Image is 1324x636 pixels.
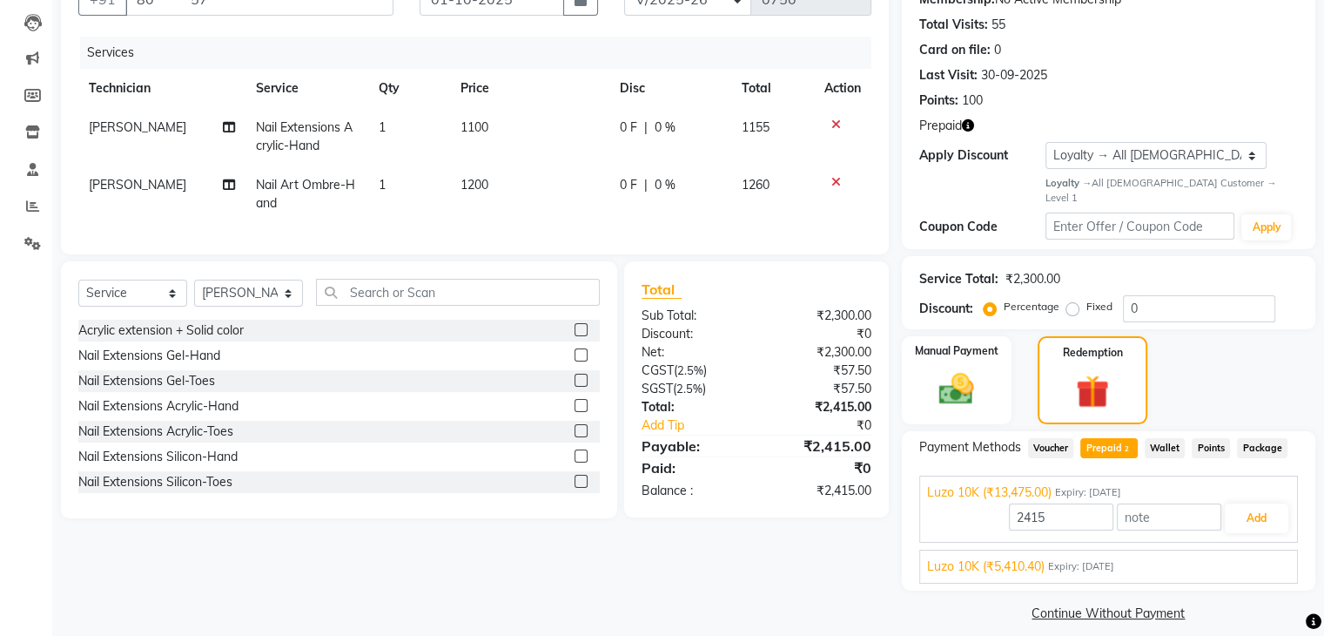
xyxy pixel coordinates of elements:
div: Total: [628,398,756,416]
span: Payment Methods [919,438,1021,457]
div: Last Visit: [919,66,978,85]
input: Enter Offer / Coupon Code [1045,213,1235,240]
span: 0 F [620,176,637,194]
div: All [DEMOGRAPHIC_DATA] Customer → Level 1 [1045,176,1298,206]
th: Technician [78,69,245,108]
div: Nail Extensions Silicon-Hand [78,448,238,466]
span: Nail Extensions Acrylic-Hand [256,119,353,153]
span: Nail Art Ombre-Hand [256,177,355,211]
div: Discount: [628,325,756,343]
span: 1200 [460,177,488,193]
span: Prepaid [1080,438,1137,458]
strong: Loyalty → [1045,177,1092,189]
div: ₹0 [756,457,884,478]
div: ₹57.50 [756,362,884,380]
span: 0 F [620,118,637,137]
th: Action [814,69,871,108]
input: Amount [1009,504,1113,531]
div: Points: [919,91,958,110]
div: ₹2,415.00 [756,482,884,500]
button: Apply [1241,214,1291,240]
span: Total [642,281,682,299]
th: Total [731,69,814,108]
span: | [644,118,648,137]
button: Add [1225,504,1288,533]
div: ₹57.50 [756,380,884,398]
div: Nail Extensions Silicon-Toes [78,473,232,491]
a: Continue Without Payment [905,605,1312,623]
input: Search or Scan [316,279,600,306]
div: 30-09-2025 [981,66,1047,85]
div: Nail Extensions Gel-Toes [78,372,215,390]
div: Balance : [628,482,756,500]
div: Coupon Code [919,218,1045,236]
span: SGST [642,381,673,396]
div: ₹2,415.00 [756,398,884,416]
span: CGST [642,362,674,378]
div: Payable: [628,436,756,457]
span: 2.5% [676,382,702,396]
span: 2 [1122,444,1132,455]
img: _cash.svg [928,369,985,409]
div: Nail Extensions Acrylic-Toes [78,423,233,441]
div: Apply Discount [919,146,1045,165]
div: Discount: [919,300,973,318]
span: 0 % [655,176,675,194]
label: Manual Payment [915,343,998,359]
span: 1100 [460,119,488,135]
div: Service Total: [919,270,998,288]
span: Wallet [1145,438,1186,458]
a: Add Tip [628,416,777,435]
span: Voucher [1028,438,1074,458]
span: Luzo 10K (₹5,410.40) [927,558,1045,576]
div: Total Visits: [919,16,988,34]
div: Net: [628,343,756,362]
span: 1260 [742,177,770,193]
span: 1 [379,177,386,193]
th: Qty [368,69,450,108]
span: Expiry: [DATE] [1048,559,1114,574]
th: Service [245,69,368,108]
span: Points [1192,438,1230,458]
th: Disc [609,69,731,108]
div: ( ) [628,362,756,380]
span: 0 % [655,118,675,137]
div: Sub Total: [628,307,756,325]
div: Services [80,37,884,69]
span: Luzo 10K (₹13,475.00) [927,484,1052,502]
span: 1 [379,119,386,135]
div: Nail Extensions Gel-Hand [78,347,220,365]
div: ₹2,300.00 [756,343,884,362]
div: ₹0 [756,325,884,343]
div: Acrylic extension + Solid color [78,321,244,340]
span: Prepaid [919,117,962,135]
input: note [1117,504,1221,531]
div: 0 [994,41,1001,59]
span: 1155 [742,119,770,135]
span: 2.5% [677,363,703,377]
th: Price [450,69,609,108]
div: ₹2,415.00 [756,436,884,457]
span: Expiry: [DATE] [1055,485,1121,500]
span: Package [1237,438,1287,458]
div: Paid: [628,457,756,478]
div: ₹0 [777,416,884,435]
div: Nail Extensions Acrylic-Hand [78,397,239,416]
label: Percentage [1004,299,1059,315]
span: | [644,176,648,194]
div: ₹2,300.00 [756,307,884,325]
label: Redemption [1063,345,1123,361]
div: 55 [991,16,1005,34]
div: 100 [962,91,983,110]
img: _gift.svg [1065,371,1119,412]
div: ₹2,300.00 [1005,270,1060,288]
label: Fixed [1086,299,1112,315]
div: Card on file: [919,41,991,59]
span: [PERSON_NAME] [89,177,186,193]
span: [PERSON_NAME] [89,119,186,135]
div: ( ) [628,380,756,398]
